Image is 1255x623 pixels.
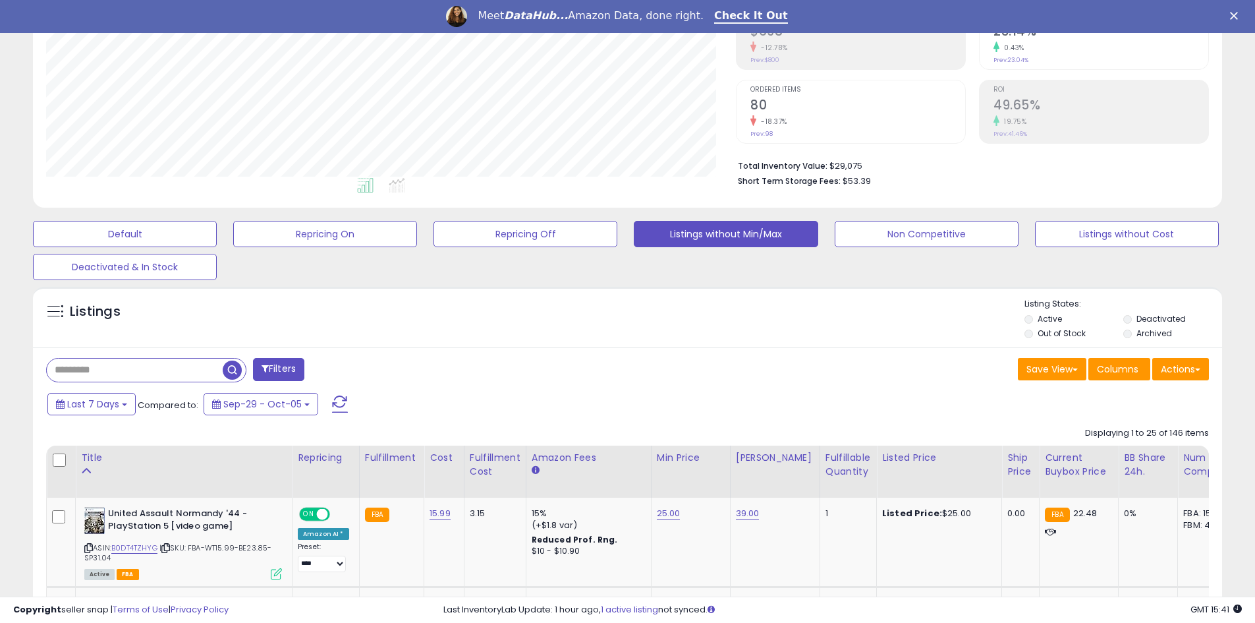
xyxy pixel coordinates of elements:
label: Out of Stock [1038,328,1086,339]
button: Sep-29 - Oct-05 [204,393,318,415]
div: [PERSON_NAME] [736,451,814,465]
span: ON [300,509,317,520]
span: All listings currently available for purchase on Amazon [84,569,115,580]
button: Deactivated & In Stock [33,254,217,280]
div: FBM: 4 [1183,519,1227,531]
span: Compared to: [138,399,198,411]
div: Meet Amazon Data, done right. [478,9,704,22]
div: 15% [532,508,641,519]
div: ASIN: [84,508,282,578]
label: Deactivated [1136,313,1186,324]
div: Fulfillable Quantity [825,451,871,479]
label: Active [1038,313,1062,324]
i: DataHub... [504,9,568,22]
span: 2025-10-13 15:41 GMT [1190,603,1242,616]
button: Listings without Min/Max [634,221,818,247]
span: Last 7 Days [67,398,119,411]
span: | SKU: FBA-WT15.99-BE23.85-SP31.04 [84,543,272,562]
a: Privacy Policy [171,603,229,616]
small: -12.78% [756,43,788,53]
a: 1 active listing [601,603,658,616]
span: ROI [993,86,1208,94]
h5: Listings [70,303,121,321]
img: Profile image for Georgie [446,6,467,27]
h2: 80 [750,98,965,115]
div: seller snap | | [13,604,229,616]
span: Sep-29 - Oct-05 [223,398,302,411]
div: Current Buybox Price [1045,451,1113,479]
small: Prev: $800 [750,56,779,64]
div: FBA: 15 [1183,508,1227,519]
span: FBA [117,569,139,580]
div: 0.00 [1007,508,1029,519]
button: Listings without Cost [1035,221,1219,247]
button: Repricing Off [433,221,617,247]
div: Fulfillment [365,451,418,465]
button: Non Competitive [835,221,1018,247]
img: 51n3qM6GFcL._SL40_.jpg [84,508,105,534]
div: $10 - $10.90 [532,546,641,557]
a: Check It Out [714,9,788,24]
small: Prev: 23.04% [993,56,1028,64]
div: Fulfillment Cost [470,451,520,479]
button: Default [33,221,217,247]
label: Archived [1136,328,1172,339]
span: $53.39 [843,175,871,187]
small: Prev: 98 [750,130,773,138]
small: 19.75% [999,117,1026,127]
div: Amazon Fees [532,451,646,465]
b: Listed Price: [882,507,942,519]
small: -18.37% [756,117,787,127]
div: Preset: [298,543,349,572]
a: 39.00 [736,507,760,520]
b: Total Inventory Value: [738,160,827,171]
small: Amazon Fees. [532,465,540,477]
div: $25.00 [882,508,991,519]
a: B0DT4TZHYG [111,543,157,554]
button: Last 7 Days [47,393,136,415]
div: BB Share 24h. [1124,451,1172,479]
div: 3.15 [470,508,516,519]
button: Filters [253,358,304,381]
a: 25.00 [657,507,681,520]
small: Prev: 41.46% [993,130,1027,138]
div: Min Price [657,451,725,465]
span: Ordered Items [750,86,965,94]
div: 1 [825,508,866,519]
div: Displaying 1 to 25 of 146 items [1085,427,1209,440]
small: FBA [365,508,389,522]
span: Columns [1097,363,1138,376]
div: Last InventoryLab Update: 1 hour ago, not synced. [443,604,1242,616]
div: Amazon AI * [298,528,349,540]
div: Num of Comp. [1183,451,1231,479]
button: Save View [1018,358,1086,380]
small: FBA [1045,508,1069,522]
h2: 49.65% [993,98,1208,115]
a: 15.99 [430,507,451,520]
button: Actions [1152,358,1209,380]
div: Repricing [298,451,354,465]
div: Ship Price [1007,451,1034,479]
button: Repricing On [233,221,417,247]
small: 0.43% [999,43,1024,53]
b: United Assault Normandy '44 - PlayStation 5 [video game] [108,508,268,535]
div: Listed Price [882,451,996,465]
li: $29,075 [738,157,1199,173]
p: Listing States: [1024,298,1222,311]
b: Short Term Storage Fees: [738,175,841,187]
strong: Copyright [13,603,61,616]
div: (+$1.8 var) [532,519,641,531]
b: Reduced Prof. Rng. [532,534,618,545]
div: 0% [1124,508,1167,519]
button: Columns [1088,358,1150,380]
div: Title [81,451,287,465]
span: OFF [328,509,349,520]
a: Terms of Use [113,603,169,616]
div: Cost [430,451,459,465]
span: 22.48 [1073,507,1098,519]
div: Close [1230,12,1243,20]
